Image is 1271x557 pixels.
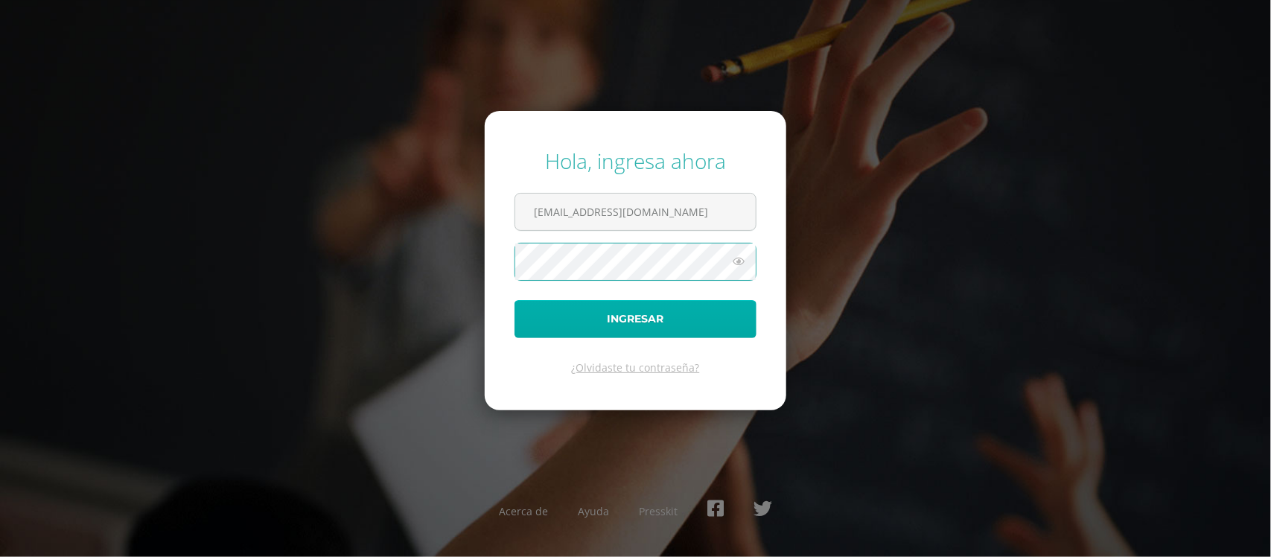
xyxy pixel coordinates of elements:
[515,300,756,338] button: Ingresar
[515,194,756,230] input: Correo electrónico o usuario
[639,504,678,518] a: Presskit
[572,360,700,375] a: ¿Olvidaste tu contraseña?
[515,147,756,175] div: Hola, ingresa ahora
[499,504,548,518] a: Acerca de
[578,504,609,518] a: Ayuda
